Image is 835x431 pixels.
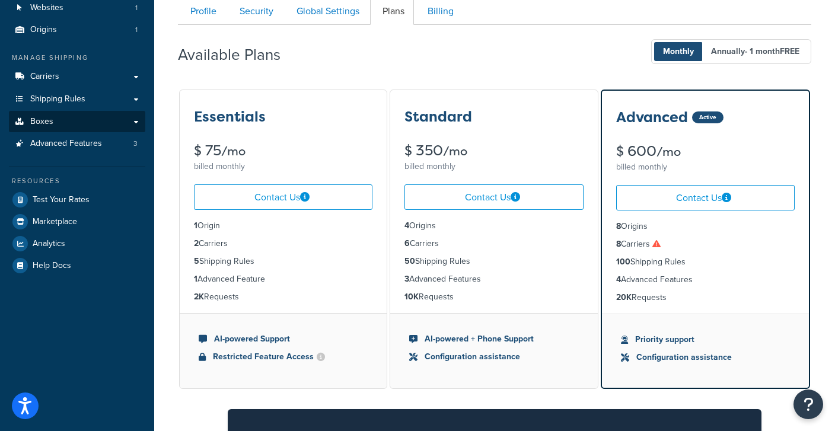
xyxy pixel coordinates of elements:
[616,220,795,233] li: Origins
[409,350,578,363] li: Configuration assistance
[9,111,145,133] a: Boxes
[404,273,409,285] strong: 3
[404,219,409,232] strong: 4
[199,350,368,363] li: Restricted Feature Access
[616,256,630,268] strong: 100
[194,273,372,286] li: Advanced Feature
[9,233,145,254] a: Analytics
[194,184,372,210] a: Contact Us
[616,291,795,304] li: Requests
[30,72,59,82] span: Carriers
[656,143,681,160] small: /mo
[194,109,266,124] h3: Essentials
[404,237,583,250] li: Carriers
[133,139,138,149] span: 3
[616,256,795,269] li: Shipping Rules
[194,237,372,250] li: Carriers
[404,158,583,175] div: billed monthly
[692,111,724,123] div: Active
[616,273,795,286] li: Advanced Features
[30,94,85,104] span: Shipping Rules
[616,144,795,159] div: $ 600
[654,42,703,61] span: Monthly
[221,143,246,159] small: /mo
[194,143,372,158] div: $ 75
[404,237,410,250] strong: 6
[9,19,145,41] li: Origins
[194,290,204,303] strong: 2K
[33,261,71,271] span: Help Docs
[616,185,795,210] a: Contact Us
[199,333,368,346] li: AI-powered Support
[194,255,372,268] li: Shipping Rules
[702,42,808,61] span: Annually
[30,3,63,13] span: Websites
[780,45,799,58] b: FREE
[443,143,467,159] small: /mo
[9,19,145,41] a: Origins 1
[33,195,90,205] span: Test Your Rates
[9,189,145,210] a: Test Your Rates
[616,159,795,175] div: billed monthly
[404,184,583,210] a: Contact Us
[651,39,811,64] button: Monthly Annually- 1 monthFREE
[404,290,583,304] li: Requests
[9,88,145,110] a: Shipping Rules
[793,390,823,419] button: Open Resource Center
[621,333,790,346] li: Priority support
[616,238,621,250] strong: 8
[9,133,145,155] li: Advanced Features
[30,139,102,149] span: Advanced Features
[404,290,419,303] strong: 10K
[194,273,197,285] strong: 1
[178,46,298,63] h2: Available Plans
[194,158,372,175] div: billed monthly
[33,239,65,249] span: Analytics
[9,211,145,232] a: Marketplace
[30,117,53,127] span: Boxes
[616,220,621,232] strong: 8
[404,273,583,286] li: Advanced Features
[194,237,199,250] strong: 2
[404,109,472,124] h3: Standard
[9,176,145,186] div: Resources
[616,273,621,286] strong: 4
[9,53,145,63] div: Manage Shipping
[404,219,583,232] li: Origins
[404,255,415,267] strong: 50
[9,133,145,155] a: Advanced Features 3
[409,333,578,346] li: AI-powered + Phone Support
[9,255,145,276] a: Help Docs
[194,219,372,232] li: Origin
[194,255,199,267] strong: 5
[135,3,138,13] span: 1
[745,45,799,58] span: - 1 month
[621,351,790,364] li: Configuration assistance
[33,217,77,227] span: Marketplace
[30,25,57,35] span: Origins
[404,143,583,158] div: $ 350
[616,238,795,251] li: Carriers
[616,291,632,304] strong: 20K
[404,255,583,268] li: Shipping Rules
[194,219,197,232] strong: 1
[135,25,138,35] span: 1
[9,66,145,88] a: Carriers
[194,290,372,304] li: Requests
[616,110,688,125] h3: Advanced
